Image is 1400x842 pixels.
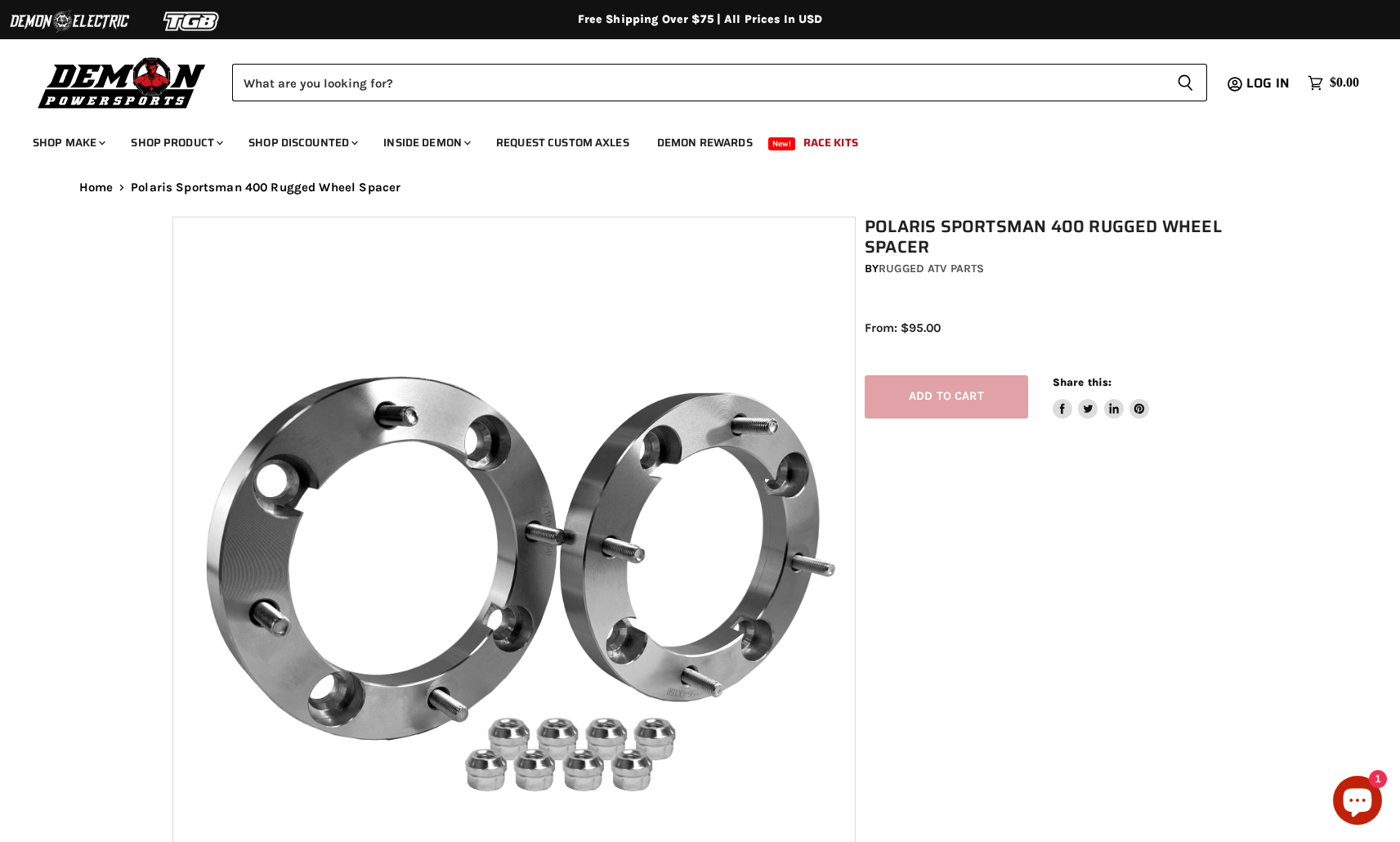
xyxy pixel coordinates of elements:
span: Log in [1246,73,1290,93]
button: Search [1164,64,1207,101]
span: Polaris Sportsman 400 Rugged Wheel Spacer [131,181,400,195]
div: Free Shipping Over $75 | All Prices In USD [47,12,1354,27]
nav: Breadcrumbs [47,181,1354,195]
a: Demon Rewards [645,126,765,159]
a: Shop Product [119,126,233,159]
div: by [865,260,1237,278]
a: Log in [1239,76,1299,91]
span: Share this: [1053,376,1112,388]
a: Inside Demon [371,126,481,159]
h1: Polaris Sportsman 400 Rugged Wheel Spacer [865,217,1237,258]
a: Request Custom Axles [484,126,642,159]
a: Shop Make [20,126,115,159]
ul: Main menu [20,119,1355,159]
span: $0.00 [1330,75,1359,91]
aside: Share this: [1053,375,1150,419]
img: Demon Electric Logo 2 [8,6,131,37]
a: Shop Discounted [236,126,368,159]
span: From: $95.00 [865,320,941,335]
a: $0.00 [1299,71,1367,95]
form: Product [232,64,1207,101]
a: Race Kits [791,126,870,159]
input: Search [232,64,1164,101]
a: Rugged ATV Parts [879,262,984,275]
a: Home [79,181,114,195]
img: Demon Powersports [33,53,212,111]
inbox-online-store-chat: Shopify online store chat [1328,776,1387,829]
img: TGB Logo 2 [131,6,253,37]
span: New! [768,137,796,150]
